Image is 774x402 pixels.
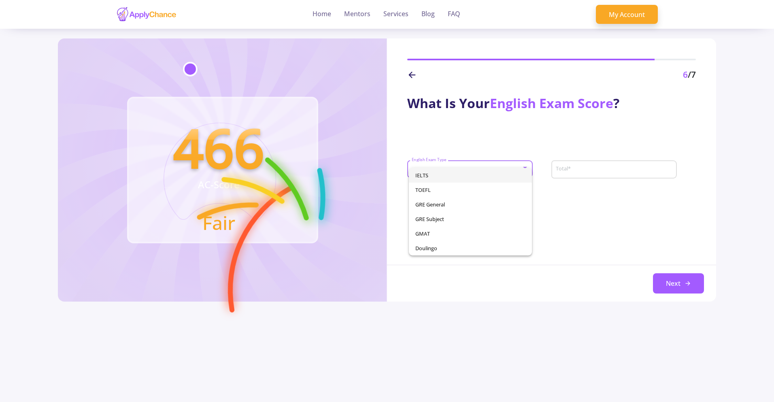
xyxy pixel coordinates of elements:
span: TOEFL [415,183,526,197]
span: GRE General [415,197,526,212]
span: GMAT [415,226,526,241]
span: IELTS [415,168,526,183]
span: Doulingo [415,241,526,255]
span: GRE Subject [415,212,526,226]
